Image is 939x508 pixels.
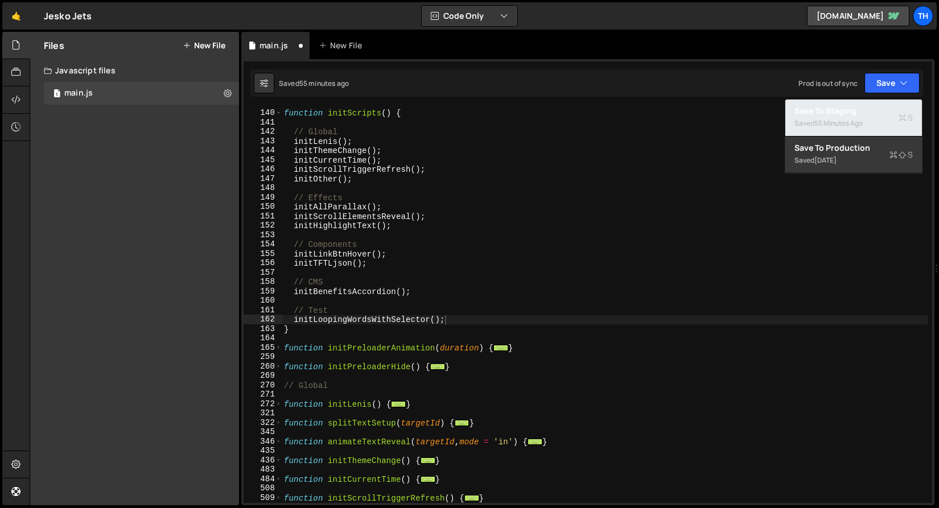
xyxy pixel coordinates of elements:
a: 🤙 [2,2,30,30]
span: ... [494,344,509,350]
div: 156 [244,258,282,268]
div: 322 [244,418,282,428]
div: 161 [244,305,282,315]
div: 157 [244,268,282,278]
div: 164 [244,333,282,343]
div: 163 [244,324,282,334]
div: New File [319,40,366,51]
div: Prod is out of sync [798,79,858,88]
div: 270 [244,381,282,390]
button: Code Only [422,6,517,26]
div: 484 [244,474,282,484]
button: Save to ProductionS Saved[DATE] [785,137,922,174]
div: Save to Production [794,142,913,154]
a: Th [913,6,933,26]
div: 162 [244,315,282,324]
span: ... [455,419,469,426]
div: 260 [244,362,282,371]
div: 155 [244,249,282,259]
div: Jesko Jets [44,9,92,23]
h2: Files [44,39,64,52]
div: 509 [244,493,282,503]
div: 148 [244,183,282,193]
div: 143 [244,137,282,146]
button: Save to StagingS Saved55 minutes ago [785,100,922,137]
div: 483 [244,465,282,474]
div: 154 [244,239,282,249]
div: 321 [244,408,282,418]
div: 55 minutes ago [299,79,349,88]
div: 146 [244,164,282,174]
div: 55 minutes ago [814,118,863,128]
div: 150 [244,202,282,212]
div: 346 [244,437,282,447]
div: 345 [244,427,282,437]
div: 269 [244,371,282,381]
div: 144 [244,146,282,155]
div: 145 [244,155,282,165]
span: 1 [53,90,60,99]
button: Save [864,73,920,93]
div: 508 [244,484,282,493]
span: ... [421,457,435,463]
div: Saved [794,154,913,167]
span: ... [528,438,542,444]
div: 259 [244,352,282,362]
div: 141 [244,118,282,127]
div: Save to Staging [794,105,913,117]
div: 271 [244,390,282,399]
span: S [899,112,913,123]
div: [DATE] [814,155,837,165]
span: ... [392,400,406,407]
div: 153 [244,230,282,240]
div: 160 [244,296,282,305]
div: 149 [244,193,282,203]
div: 152 [244,221,282,230]
div: 151 [244,212,282,221]
div: 158 [244,277,282,287]
div: 272 [244,399,282,409]
div: main.js [64,88,93,98]
div: 436 [244,456,282,465]
div: 16759/45776.js [44,82,239,105]
span: ... [430,363,445,369]
button: New File [183,41,225,50]
span: ... [464,494,479,501]
div: 142 [244,127,282,137]
div: main.js [260,40,288,51]
div: Saved [794,117,913,130]
div: 435 [244,446,282,456]
div: Javascript files [30,59,239,82]
div: 159 [244,287,282,296]
div: 147 [244,174,282,184]
div: 165 [244,343,282,353]
a: [DOMAIN_NAME] [807,6,909,26]
div: 140 [244,108,282,118]
div: Saved [279,79,349,88]
span: ... [421,476,435,482]
span: S [889,149,913,160]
